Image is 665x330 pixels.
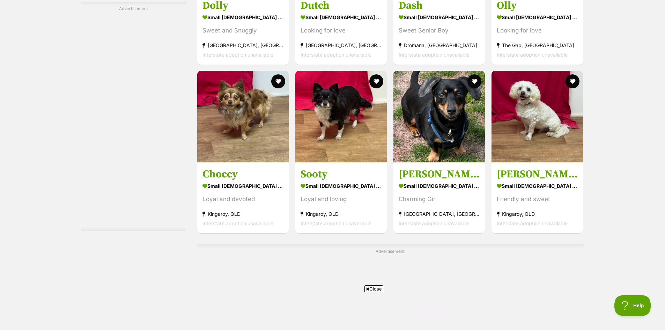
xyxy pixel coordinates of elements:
iframe: Advertisement [206,295,460,327]
strong: small [DEMOGRAPHIC_DATA] Dog [399,181,480,191]
strong: Kingaroy, QLD [202,209,283,219]
span: Interstate adoption unavailable [399,51,470,57]
strong: [GEOGRAPHIC_DATA], [GEOGRAPHIC_DATA] [202,40,283,50]
iframe: Help Scout Beacon - Open [614,295,651,316]
div: Friendly and sweet [497,195,578,204]
div: Loyal and devoted [202,195,283,204]
button: favourite [566,74,580,88]
strong: The Gap, [GEOGRAPHIC_DATA] [497,40,578,50]
span: Interstate adoption unavailable [301,220,371,226]
strong: small [DEMOGRAPHIC_DATA] Dog [202,12,283,22]
div: Looking for love [301,25,382,35]
img: Frankie - Dachshund (Miniature Smooth Haired) Dog [393,71,485,162]
iframe: Advertisement [81,15,186,224]
div: Loyal and loving [301,195,382,204]
button: favourite [271,74,285,88]
div: Sweet Senior Boy [399,25,480,35]
a: [PERSON_NAME] small [DEMOGRAPHIC_DATA] Dog Charming Girl [GEOGRAPHIC_DATA], [GEOGRAPHIC_DATA] Int... [393,162,485,233]
strong: small [DEMOGRAPHIC_DATA] Dog [497,12,578,22]
h3: [PERSON_NAME] [399,168,480,181]
span: Interstate adoption unavailable [202,51,273,57]
span: Interstate adoption unavailable [399,220,470,226]
button: favourite [467,74,481,88]
span: Interstate adoption unavailable [202,220,273,226]
button: favourite [369,74,383,88]
img: Bundy - Maltese Dog [492,71,583,162]
strong: [GEOGRAPHIC_DATA], [GEOGRAPHIC_DATA] [301,40,382,50]
strong: Dromana, [GEOGRAPHIC_DATA] [399,40,480,50]
h3: Sooty [301,168,382,181]
img: Sooty - Chihuahua (Long Coat) Dog [295,71,387,162]
h3: [PERSON_NAME] [497,168,578,181]
div: Sweet and Snuggly [202,25,283,35]
span: Close [364,285,383,292]
div: Looking for love [497,25,578,35]
div: Charming Girl [399,195,480,204]
img: Choccy - Chihuahua (Long Coat) Dog [197,71,289,162]
span: Interstate adoption unavailable [301,51,371,57]
strong: [GEOGRAPHIC_DATA], [GEOGRAPHIC_DATA] [399,209,480,219]
strong: Kingaroy, QLD [497,209,578,219]
strong: small [DEMOGRAPHIC_DATA] Dog [202,181,283,191]
a: [PERSON_NAME] small [DEMOGRAPHIC_DATA] Dog Friendly and sweet Kingaroy, QLD Interstate adoption u... [492,162,583,233]
strong: small [DEMOGRAPHIC_DATA] Dog [399,12,480,22]
span: Interstate adoption unavailable [497,220,568,226]
a: Sooty small [DEMOGRAPHIC_DATA] Dog Loyal and loving Kingaroy, QLD Interstate adoption unavailable [295,162,387,233]
a: Choccy small [DEMOGRAPHIC_DATA] Dog Loyal and devoted Kingaroy, QLD Interstate adoption unavailable [197,162,289,233]
strong: Kingaroy, QLD [301,209,382,219]
strong: small [DEMOGRAPHIC_DATA] Dog [301,181,382,191]
div: Advertisement [81,2,186,231]
strong: small [DEMOGRAPHIC_DATA] Dog [301,12,382,22]
span: Interstate adoption unavailable [497,51,568,57]
h3: Choccy [202,168,283,181]
strong: small [DEMOGRAPHIC_DATA] Dog [497,181,578,191]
